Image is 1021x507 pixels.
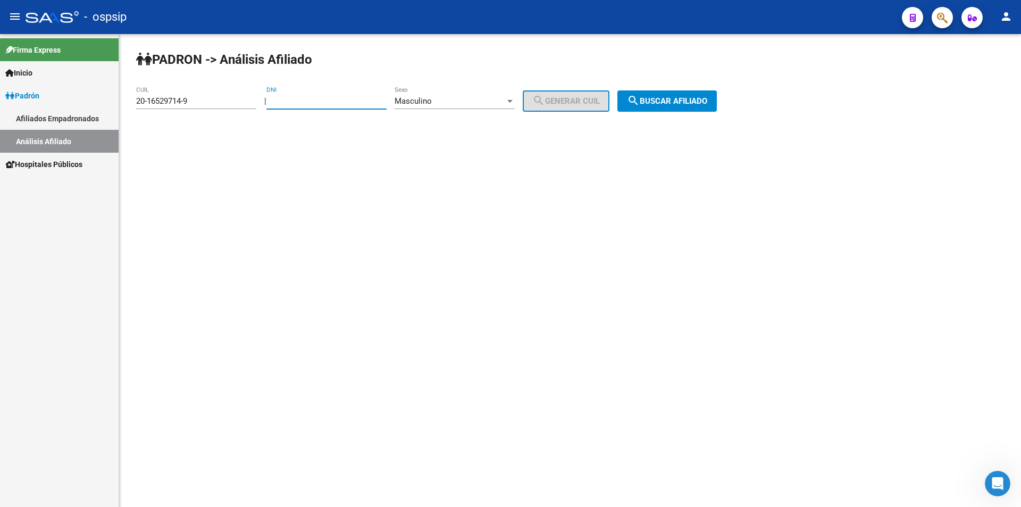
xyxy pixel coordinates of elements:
span: Masculino [395,96,432,106]
strong: PADRON -> Análisis Afiliado [136,52,312,67]
div: | [264,96,617,106]
span: Hospitales Públicos [5,159,82,170]
button: Buscar afiliado [617,90,717,112]
mat-icon: search [532,94,545,107]
mat-icon: person [1000,10,1012,23]
mat-icon: menu [9,10,21,23]
span: Buscar afiliado [627,96,707,106]
span: - ospsip [84,5,127,29]
span: Inicio [5,67,32,79]
button: Generar CUIL [523,90,609,112]
iframe: Intercom live chat [985,471,1010,496]
span: Firma Express [5,44,61,56]
span: Padrón [5,90,39,102]
mat-icon: search [627,94,640,107]
span: Generar CUIL [532,96,600,106]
